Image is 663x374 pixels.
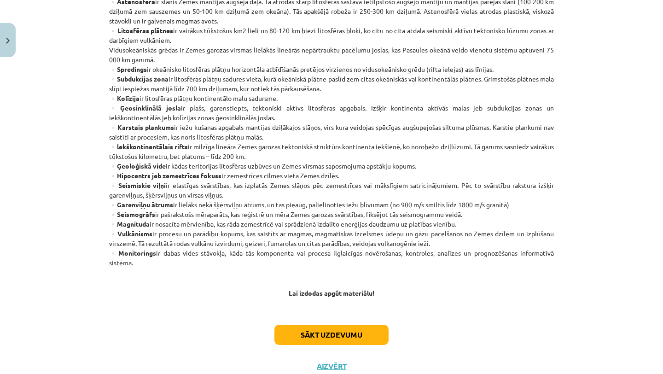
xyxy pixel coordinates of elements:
img: icon-close-lesson-0947bae3869378f0d4975bcd49f059093ad1ed9edebbc8119c70593378902aed.svg [6,38,10,44]
button: Aizvērt [314,362,349,371]
strong: ▫️Litosfēras plātnes [109,26,173,35]
strong: ▫️Seismogrāfs [109,210,155,218]
strong: Lai izdodas apgūt materiālu! [289,289,374,297]
strong: ▫️Seismiskie viļņi [109,181,166,189]
strong: ▫️Magnituda [109,220,150,228]
strong: ▫️Ģeoloģiskā vide [109,162,166,170]
strong: ▫️Ģeosinklinālā josla [109,104,181,112]
strong: ▫️ [109,200,117,209]
strong: ▫️Vulkānisms [109,229,152,238]
button: Sākt uzdevumu [274,325,389,345]
strong: Garenviļņu ātrums [117,200,173,209]
strong: ▫️Kolīzija [109,94,140,102]
strong: ▫️lekškontinentālais rifts [109,142,188,151]
strong: ▫️Karstais plankums [109,123,174,131]
strong: ▫️Hipocentrs jeb zemestrīces fokuss [109,171,221,180]
strong: ▫️Monitorings [109,249,156,257]
strong: ▫️Subdukcijas zona [109,75,169,83]
strong: ▫️Spredings [109,65,147,73]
